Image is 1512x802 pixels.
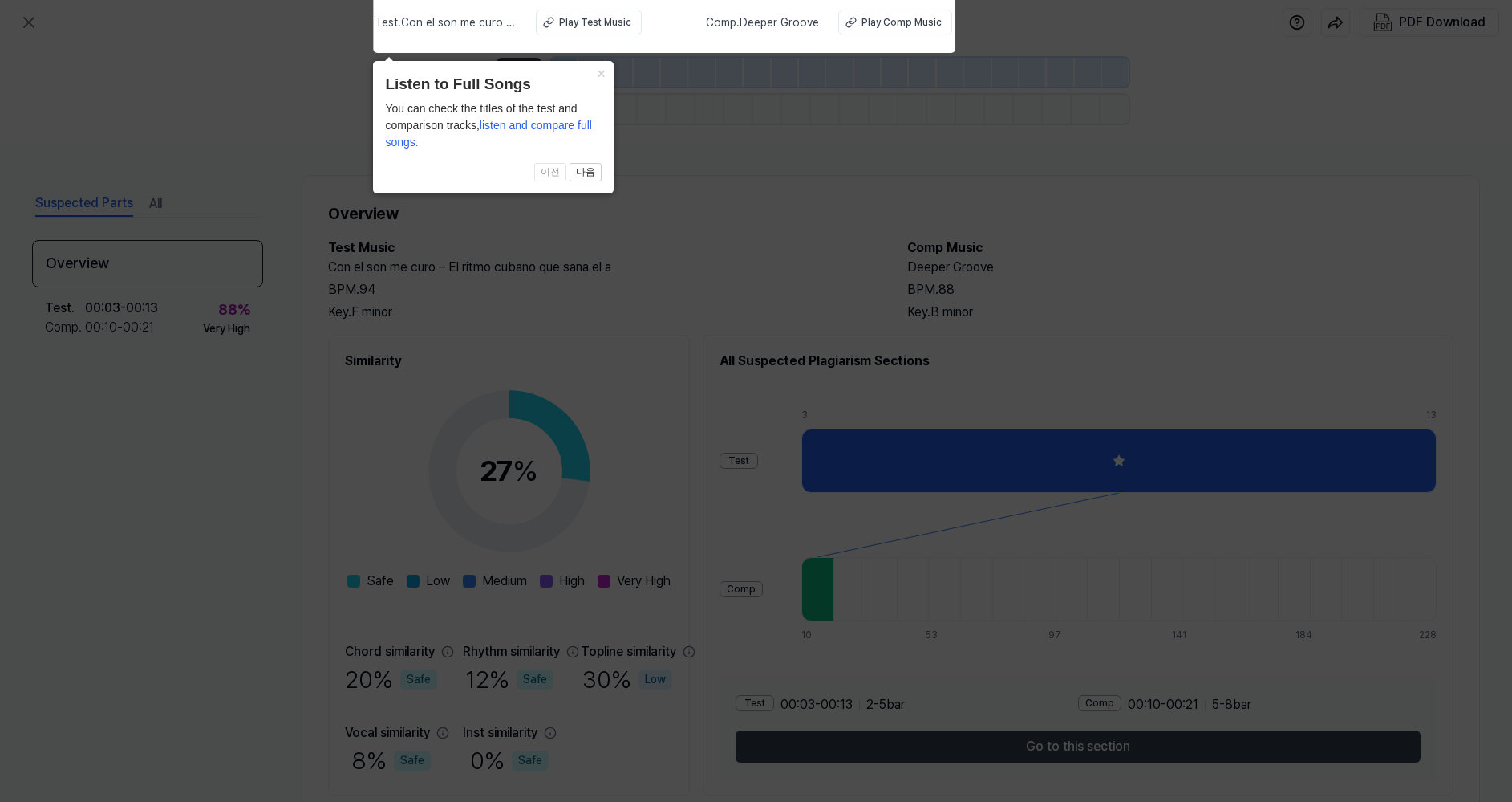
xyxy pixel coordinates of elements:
header: Listen to Full Songs [385,73,602,96]
button: 다음 [570,163,602,182]
span: listen and compare full songs. [385,119,592,149]
button: Play Comp Music [838,10,952,35]
button: Play Test Music [536,10,642,35]
button: Close [588,61,614,83]
div: Play Test Music [559,15,631,30]
span: Comp . Deeper Groove [706,14,819,31]
div: You can check the titles of the test and comparison tracks, [385,100,602,151]
span: Test . Con el son me curo – El ritmo cubano que sana el a [375,14,517,31]
div: Play Comp Music [861,15,942,30]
